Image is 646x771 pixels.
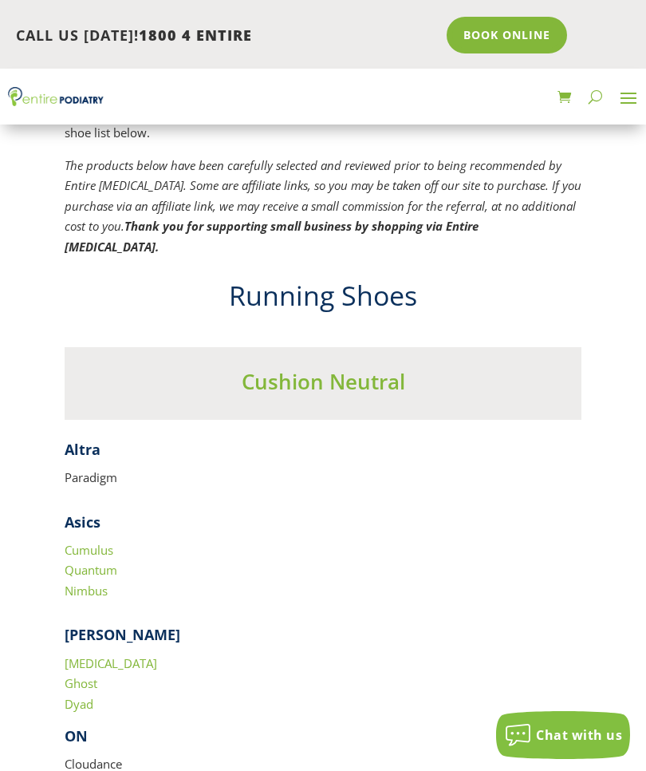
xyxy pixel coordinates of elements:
[496,711,630,759] button: Chat with us
[65,655,157,671] a: [MEDICAL_DATA]
[16,26,435,46] p: CALL US [DATE]!
[447,17,567,53] a: Book Online
[536,726,622,744] span: Chat with us
[65,468,581,488] p: Paradigm
[65,675,97,691] a: Ghost
[65,440,100,459] strong: Altra
[139,26,252,45] span: 1800 4 ENTIRE
[65,218,479,255] strong: Thank you for supporting small business by shopping via Entire [MEDICAL_DATA].
[65,696,93,712] a: Dyad
[65,367,581,404] h3: Cushion Neutral
[65,625,180,644] strong: [PERSON_NAME]
[65,277,581,323] h2: Running Shoes
[65,440,581,468] h4: ​
[65,512,100,532] strong: Asics
[65,562,117,578] a: Quantum
[65,583,108,599] a: Nimbus
[65,542,113,558] a: Cumulus
[65,157,581,255] em: The products below have been carefully selected and reviewed prior to being recommended by Entire...
[65,726,88,745] strong: ON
